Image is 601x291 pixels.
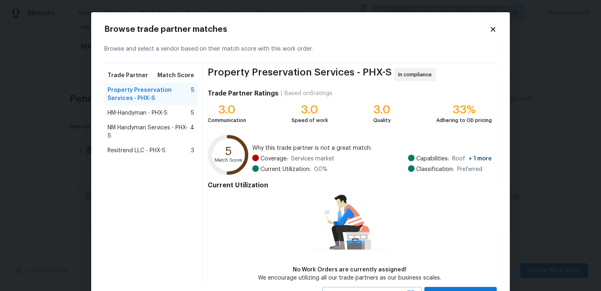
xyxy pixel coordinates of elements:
span: Trade Partner [108,71,148,80]
span: Property Preservation Services - PHX-S [108,86,191,102]
span: 5 [191,109,194,117]
div: No Work Orders are currently assigned! [258,266,441,274]
span: Coverage: [260,155,288,163]
div: 3.0 [292,106,328,114]
span: Capabilities: [416,155,449,163]
h2: Browse trade partner matches [104,25,489,33]
div: Communication [208,116,246,124]
span: Match Score [157,71,194,80]
span: + 1 more [469,156,492,162]
span: Resitrend LLC - PHX-S [108,147,166,155]
span: 5 [191,86,194,102]
span: Classification: [416,165,454,173]
div: Browse and select a vendor based on their match score with this work order. [104,35,497,63]
text: Match Score [215,158,242,162]
div: Quality [373,116,391,124]
span: 4 [190,124,194,140]
span: Preferred [457,165,482,173]
span: Current Utilization: [260,165,311,173]
text: 5 [225,146,232,157]
div: Speed of work [292,116,328,124]
div: 3.0 [373,106,391,114]
div: Adhering to OD pricing [436,116,492,124]
div: | [278,89,285,98]
span: Services market [291,155,334,163]
h4: Trade Partner Ratings [208,89,278,98]
span: In compliance [398,71,435,79]
span: HM-Handyman - PHX-S [108,109,168,117]
h4: Current Utilization [208,181,492,189]
div: 33% [436,106,492,114]
div: 3.0 [208,106,246,114]
span: Why this trade partner is not a great match: [252,144,492,152]
span: Property Preservation Services - PHX-S [208,68,392,81]
div: Based on 6 ratings [285,89,332,98]
span: 0.0 % [314,165,327,173]
div: We encourage utilizing all our trade partners as our business scales. [258,274,441,282]
span: Roof [452,155,492,163]
span: 3 [191,147,194,155]
span: NM Handyman Services - PHX-S [108,124,190,140]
